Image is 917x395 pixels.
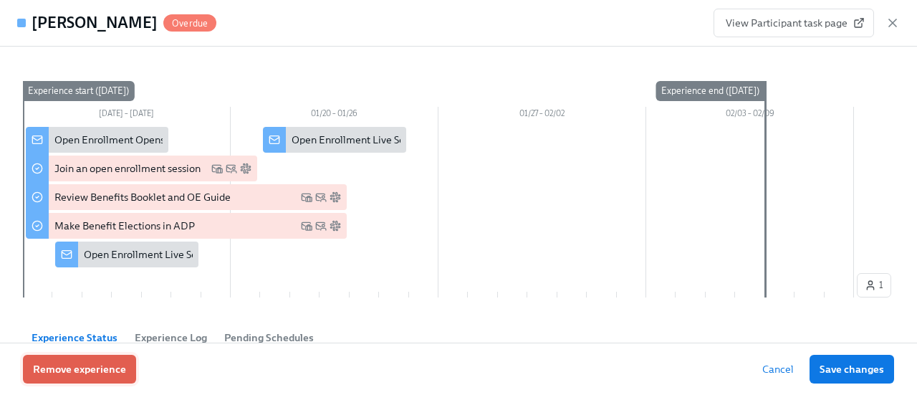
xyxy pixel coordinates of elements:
[752,355,804,384] button: Cancel
[315,191,327,203] svg: Personal Email
[301,191,312,203] svg: Work Email
[646,107,854,124] div: 02/03 – 02/09
[330,191,341,203] svg: Slack
[820,362,884,376] span: Save changes
[240,163,251,174] svg: Slack
[84,247,307,262] div: Open Enrollment Live Session 1 Happening Now!
[54,161,201,176] div: Join an open enrollment session
[292,133,515,147] div: Open Enrollment Live Session 2 Happening Now!
[32,330,117,346] span: Experience Status
[22,81,135,101] div: Experience start ([DATE])
[54,219,195,233] div: Make Benefit Elections in ADP
[224,330,314,346] span: Pending Schedules
[857,273,891,298] button: 1
[301,220,312,232] svg: Work Email
[330,220,341,232] svg: Slack
[438,107,646,124] div: 01/27 – 02/02
[23,355,136,384] button: Remove experience
[135,330,207,346] span: Experience Log
[163,18,216,29] span: Overdue
[315,220,327,232] svg: Personal Email
[656,81,765,101] div: Experience end ([DATE])
[762,362,794,376] span: Cancel
[714,9,874,37] a: View Participant task page
[211,163,223,174] svg: Work Email
[865,278,883,292] span: 1
[726,16,862,30] span: View Participant task page
[231,107,438,124] div: 01/20 – 01/26
[54,190,231,204] div: Review Benefits Booklet and OE Guide
[32,12,158,34] h4: [PERSON_NAME]
[810,355,894,384] button: Save changes
[54,133,204,147] div: Open Enrollment Opens [DATE]!
[226,163,237,174] svg: Personal Email
[33,362,126,376] span: Remove experience
[23,107,231,124] div: [DATE] – [DATE]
